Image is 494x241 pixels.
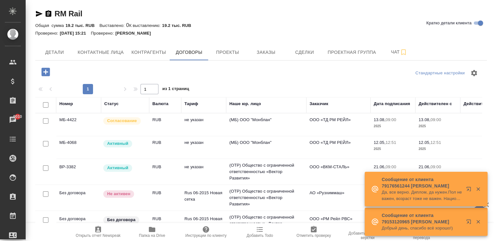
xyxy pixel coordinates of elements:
[233,223,287,241] button: Добавить Todo
[139,233,165,238] span: Папка на Drive
[181,212,226,235] td: Rus 06-2015 Новая сетка
[374,101,410,107] div: Дата подписания
[310,164,367,170] p: ООО «ВКМ-СТАЛЬ»
[107,217,135,223] p: Без договора
[60,31,91,36] p: [DATE] 15:21
[56,212,101,235] td: Без договора
[226,136,306,159] td: (МБ) ООО "Монблан"
[56,113,101,136] td: МБ-4422
[132,48,166,56] span: Контрагенты
[310,101,328,107] div: Заказчик
[328,48,376,56] span: Проектная группа
[181,187,226,209] td: Rus 06-2015 Новая сетка
[419,117,430,122] p: 13.08,
[185,233,227,238] span: Инструкции по клиенту
[107,118,137,124] p: Согласование
[310,139,367,146] p: ООО «ТД РМ РЕЙЛ»
[382,225,462,231] p: Добрый день, спасибо всё хорошо!)
[226,159,306,185] td: (OTP) Общество с ограниченной ответственностью «Вектор Развития»
[419,101,452,107] div: Действителен с
[462,215,478,231] button: Открыть в новой вкладке
[162,85,189,94] span: из 1 страниц
[345,231,391,240] span: Добавить инструкции верстки
[56,136,101,159] td: МБ-4068
[466,65,482,81] span: Настроить таблицу
[419,146,457,152] p: 2025
[400,48,407,56] svg: Подписаться
[226,185,306,211] td: (OTP) Общество с ограниченной ответственностью «Вектор Развития»
[107,165,128,171] p: Активный
[37,65,55,79] button: Добавить договор
[56,187,101,209] td: Без договора
[419,123,457,129] p: 2025
[181,136,226,159] td: не указан
[179,223,233,241] button: Инструкции по клиенту
[430,117,441,122] p: 09:00
[419,164,430,169] p: 21.06,
[184,101,198,107] div: Тариф
[374,123,412,129] p: 2025
[181,161,226,183] td: не указан
[462,183,478,198] button: Открыть в новой вкладке
[386,140,396,145] p: 12:51
[65,23,99,28] p: 19.2 тыс. RUB
[310,117,367,123] p: ООО «ТД РМ РЕЙЛ»
[472,186,485,192] button: Закрыть
[212,48,243,56] span: Проекты
[296,233,331,238] span: Отметить проверку
[247,233,273,238] span: Добавить Todo
[386,164,396,169] p: 09:00
[226,113,306,136] td: (МБ) ООО "Монблан"
[107,191,130,197] p: Не активен
[152,101,168,107] div: Валюта
[39,48,70,56] span: Детали
[104,101,119,107] div: Статус
[149,187,181,209] td: RUB
[181,113,226,136] td: не указан
[287,223,341,241] button: Отметить проверку
[430,164,441,169] p: 09:00
[374,146,412,152] p: 2025
[115,31,156,36] p: [PERSON_NAME]
[310,216,367,222] p: ООО «РМ Рейл РВС»
[251,48,281,56] span: Заказы
[99,23,126,28] p: Выставлено:
[9,113,26,120] span: 9010
[125,223,179,241] button: Папка на Drive
[2,112,24,128] a: 9010
[341,223,395,241] button: Добавить инструкции верстки
[374,117,386,122] p: 13.08,
[382,176,462,189] p: Сообщение от клиента 79176561244 [PERSON_NAME]
[129,23,162,28] p: К выставлению:
[430,140,441,145] p: 12:51
[35,10,43,18] button: Скопировать ссылку для ЯМессенджера
[149,113,181,136] td: RUB
[149,212,181,235] td: RUB
[76,233,121,238] span: Открыть отчет Newspeak
[59,101,73,107] div: Номер
[174,48,204,56] span: Договоры
[289,48,320,56] span: Сделки
[35,23,65,28] p: Общая сумма
[35,21,487,29] div: 0
[71,223,125,241] button: Открыть отчет Newspeak
[91,31,115,36] p: Проверено:
[419,170,457,177] p: 2024
[374,170,412,177] p: 2024
[472,219,485,225] button: Закрыть
[382,212,462,225] p: Сообщение от клиента 79153120965 [PERSON_NAME]
[374,140,386,145] p: 12.05,
[374,164,386,169] p: 21.06,
[426,20,472,26] span: Кратко детали клиента
[35,31,60,36] p: Проверено:
[55,9,82,18] a: RM Rail
[149,136,181,159] td: RUB
[382,189,462,202] p: Да, все верно. Диплом, да нужен.Пол не важен, возраст тоже не важен. Национальность [DEMOGRAPHIC_...
[56,161,101,183] td: ВР-3382
[310,190,367,196] p: АО «Рузхиммаш»
[162,23,196,28] p: 19.2 тыс. RUB
[386,117,396,122] p: 09:00
[229,101,261,107] div: Наше юр. лицо
[419,140,430,145] p: 12.05,
[384,48,414,56] span: Чат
